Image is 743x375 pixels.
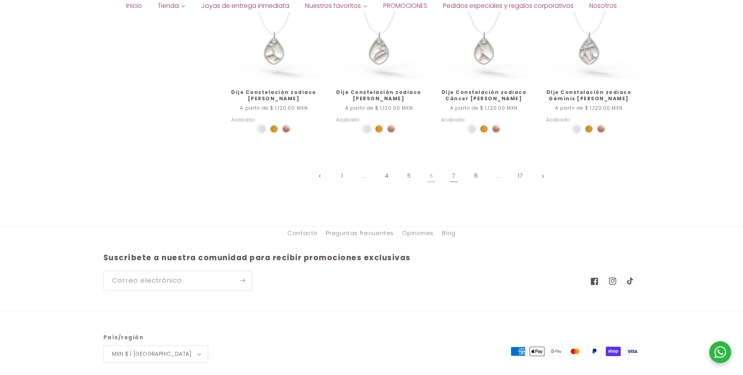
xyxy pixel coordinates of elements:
a: Página 6 [422,167,440,185]
a: Página 7 [445,167,463,185]
a: Contacto [287,228,318,241]
button: MXN $ | [GEOGRAPHIC_DATA] [103,346,208,363]
span: Joyas de entrega inmediata [201,2,289,10]
a: Dije Constelación zodiaco Géminis [PERSON_NAME] [546,89,631,101]
a: Página 1 [333,167,351,185]
a: Página 5 [400,167,418,185]
span: Nosotros [589,2,617,10]
a: Dije Constelación zodiaco [PERSON_NAME] [231,89,316,101]
a: Página 17 [511,167,530,185]
a: Página siguiente [534,167,552,185]
a: Página 4 [378,167,396,185]
a: Pagina anterior [311,167,329,185]
a: Página 8 [467,167,485,185]
span: Nuestros favoritos [305,2,361,10]
a: Blog [442,226,456,241]
nav: Paginación [223,167,640,185]
h2: Suscríbete a nuestra comunidad para recibir promociones exclusivas [103,253,581,263]
span: PROMOCIONES [383,2,427,10]
a: Dije Constelación zodiaco [PERSON_NAME] [336,89,421,101]
a: Dije Constelación zodiaco Cáncer [PERSON_NAME] [441,89,526,101]
a: Opiniones [402,226,434,241]
button: Suscribirse [233,271,251,290]
input: Correo electrónico [104,271,252,290]
h2: País/región [103,334,208,342]
span: … [355,167,373,185]
span: Pedidos especiales y regalos corporativos [443,2,574,10]
a: Preguntas frecuentes [326,226,394,241]
span: … [489,167,507,185]
span: Inicio [126,2,142,10]
span: MXN $ | [GEOGRAPHIC_DATA] [112,350,192,358]
span: Tienda [158,2,179,10]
